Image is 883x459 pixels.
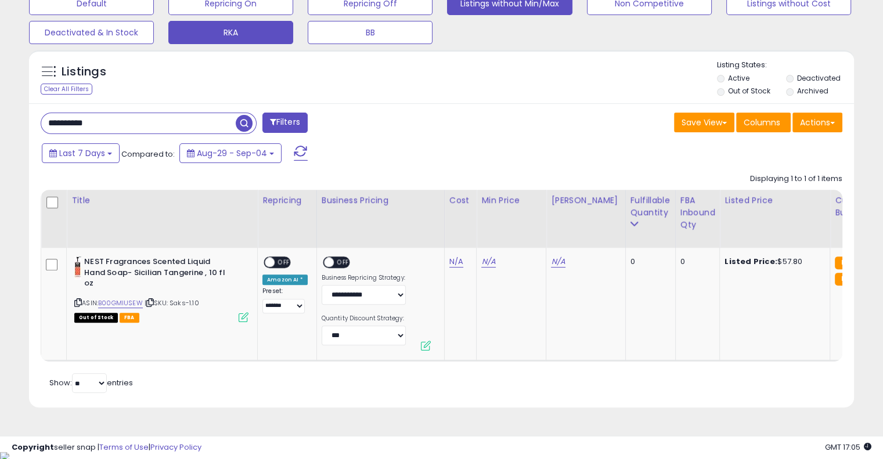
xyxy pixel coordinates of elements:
button: RKA [168,21,293,44]
div: Amazon AI * [262,274,308,285]
span: OFF [275,258,293,268]
strong: Copyright [12,442,54,453]
small: FBA [835,256,856,269]
div: Title [71,194,253,207]
div: seller snap | | [12,442,201,453]
p: Listing States: [717,60,854,71]
div: FBA inbound Qty [680,194,715,231]
label: Archived [796,86,828,96]
div: Preset: [262,287,308,313]
a: N/A [551,256,565,268]
a: Terms of Use [99,442,149,453]
button: BB [308,21,433,44]
span: Columns [744,117,780,128]
div: ASIN: [74,256,248,321]
span: | SKU: Saks-1.10 [145,298,199,308]
b: Listed Price: [725,256,777,267]
span: All listings that are currently out of stock and unavailable for purchase on Amazon [74,313,118,323]
h5: Listings [62,64,106,80]
span: Show: entries [49,377,133,388]
small: FBA [835,273,856,285]
div: 0 [630,256,666,267]
label: Quantity Discount Strategy: [322,315,406,323]
a: N/A [481,256,495,268]
div: 0 [680,256,711,267]
button: Filters [262,113,308,133]
label: Deactivated [796,73,840,83]
button: Deactivated & In Stock [29,21,154,44]
img: 314EoR-ieFL._SL40_.jpg [74,256,81,280]
button: Save View [674,113,734,132]
div: Listed Price [725,194,825,207]
span: OFF [334,258,352,268]
span: Compared to: [121,149,175,160]
button: Aug-29 - Sep-04 [179,143,282,163]
div: Min Price [481,194,541,207]
div: Cost [449,194,472,207]
label: Business Repricing Strategy: [322,274,406,282]
button: Columns [736,113,791,132]
a: B00GMIUSEW [98,298,143,308]
a: Privacy Policy [150,442,201,453]
span: Aug-29 - Sep-04 [197,147,267,159]
div: Clear All Filters [41,84,92,95]
label: Active [728,73,749,83]
label: Out of Stock [728,86,770,96]
div: Displaying 1 to 1 of 1 items [750,174,842,185]
div: $57.80 [725,256,821,267]
div: Business Pricing [322,194,439,207]
span: FBA [120,313,139,323]
div: Fulfillable Quantity [630,194,671,219]
span: Last 7 Days [59,147,105,159]
button: Actions [792,113,842,132]
div: Repricing [262,194,312,207]
a: N/A [449,256,463,268]
button: Last 7 Days [42,143,120,163]
span: 2025-09-12 17:05 GMT [825,442,871,453]
b: NEST Fragrances Scented Liquid Hand Soap- Sicilian Tangerine , 10 fl oz [84,256,225,292]
div: [PERSON_NAME] [551,194,620,207]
